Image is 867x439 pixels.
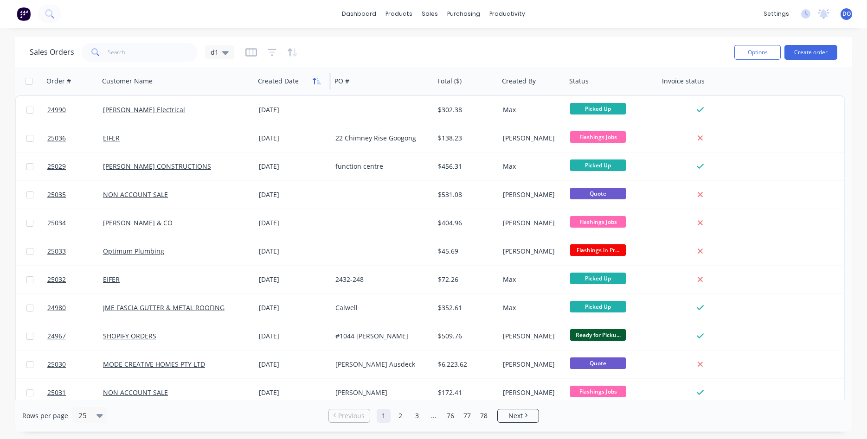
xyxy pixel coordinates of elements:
a: [PERSON_NAME] & CO [103,218,173,227]
a: Page 78 [477,409,491,423]
a: Jump forward [427,409,441,423]
div: [PERSON_NAME] [503,247,560,256]
span: 24980 [47,303,66,312]
span: Flashings in Pr... [570,244,626,256]
div: PO # [334,76,349,86]
a: Optimum Plumbing [103,247,164,255]
span: Ready for Picku... [570,329,626,341]
a: Page 76 [443,409,457,423]
div: $456.31 [438,162,493,171]
div: sales [417,7,443,21]
span: Rows per page [22,411,68,420]
span: Picked Up [570,273,626,284]
ul: Pagination [325,409,543,423]
div: [PERSON_NAME] [503,388,560,397]
a: NON ACCOUNT SALE [103,190,168,199]
div: [PERSON_NAME] [503,190,560,199]
div: [PERSON_NAME] [503,134,560,143]
img: Factory [17,7,31,21]
div: $138.23 [438,134,493,143]
span: Picked Up [570,301,626,312]
span: 24990 [47,105,66,115]
div: purchasing [443,7,485,21]
div: Max [503,275,560,284]
span: 25035 [47,190,66,199]
a: Page 2 [393,409,407,423]
div: Max [503,162,560,171]
div: $531.08 [438,190,493,199]
a: JME FASCIA GUTTER & METAL ROOFING [103,303,225,312]
button: Create order [784,45,837,60]
div: $45.69 [438,247,493,256]
a: MODE CREATIVE HOMES PTY LTD [103,360,205,369]
span: Flashings Jobs [570,386,626,397]
div: [DATE] [259,105,328,115]
div: [PERSON_NAME] [503,360,560,369]
span: 25034 [47,218,66,228]
div: Max [503,303,560,312]
div: Calwell [335,303,426,312]
a: [PERSON_NAME] CONSTRUCTIONS [103,162,211,171]
a: 24980 [47,294,103,322]
div: Order # [46,76,71,86]
div: $404.96 [438,218,493,228]
div: $352.61 [438,303,493,312]
div: [DATE] [259,275,328,284]
div: [DATE] [259,388,328,397]
div: [DATE] [259,360,328,369]
div: [DATE] [259,303,328,312]
span: Next [508,411,523,420]
div: Invoice status [662,76,705,86]
div: [PERSON_NAME] [335,388,426,397]
div: Total ($) [437,76,462,86]
span: 25030 [47,360,66,369]
span: Picked Up [570,103,626,115]
div: Created By [502,76,536,86]
span: d1 [211,47,218,57]
div: Max [503,105,560,115]
div: products [381,7,417,21]
a: EIFER [103,134,120,142]
input: Search... [108,43,198,62]
a: Next page [498,411,539,420]
div: $72.26 [438,275,493,284]
h1: Sales Orders [30,48,74,57]
span: 25031 [47,388,66,397]
a: 25035 [47,181,103,209]
a: 25030 [47,350,103,378]
div: $302.38 [438,105,493,115]
span: 25032 [47,275,66,284]
div: 2432-248 [335,275,426,284]
div: #1044 [PERSON_NAME] [335,331,426,341]
a: Page 1 is your current page [377,409,391,423]
div: [DATE] [259,247,328,256]
span: 25029 [47,162,66,171]
div: $509.76 [438,331,493,341]
span: 25036 [47,134,66,143]
div: settings [759,7,794,21]
div: [PERSON_NAME] [503,331,560,341]
a: 25031 [47,379,103,407]
a: SHOPIFY ORDERS [103,331,156,340]
div: $172.41 [438,388,493,397]
span: Quote [570,357,626,369]
div: productivity [485,7,530,21]
div: [DATE] [259,190,328,199]
a: 25033 [47,237,103,265]
a: 25032 [47,266,103,293]
span: Flashings Jobs [570,216,626,228]
div: 22 Chimney Rise Googong [335,134,426,143]
div: Customer Name [102,76,153,86]
div: $6,223.62 [438,360,493,369]
a: 25034 [47,209,103,237]
span: Quote [570,188,626,199]
a: Page 3 [410,409,424,423]
a: Page 77 [460,409,474,423]
div: function centre [335,162,426,171]
a: 24990 [47,96,103,124]
span: Flashings Jobs [570,131,626,143]
span: 25033 [47,247,66,256]
a: EIFER [103,275,120,284]
div: Status [569,76,589,86]
span: DO [842,10,851,18]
